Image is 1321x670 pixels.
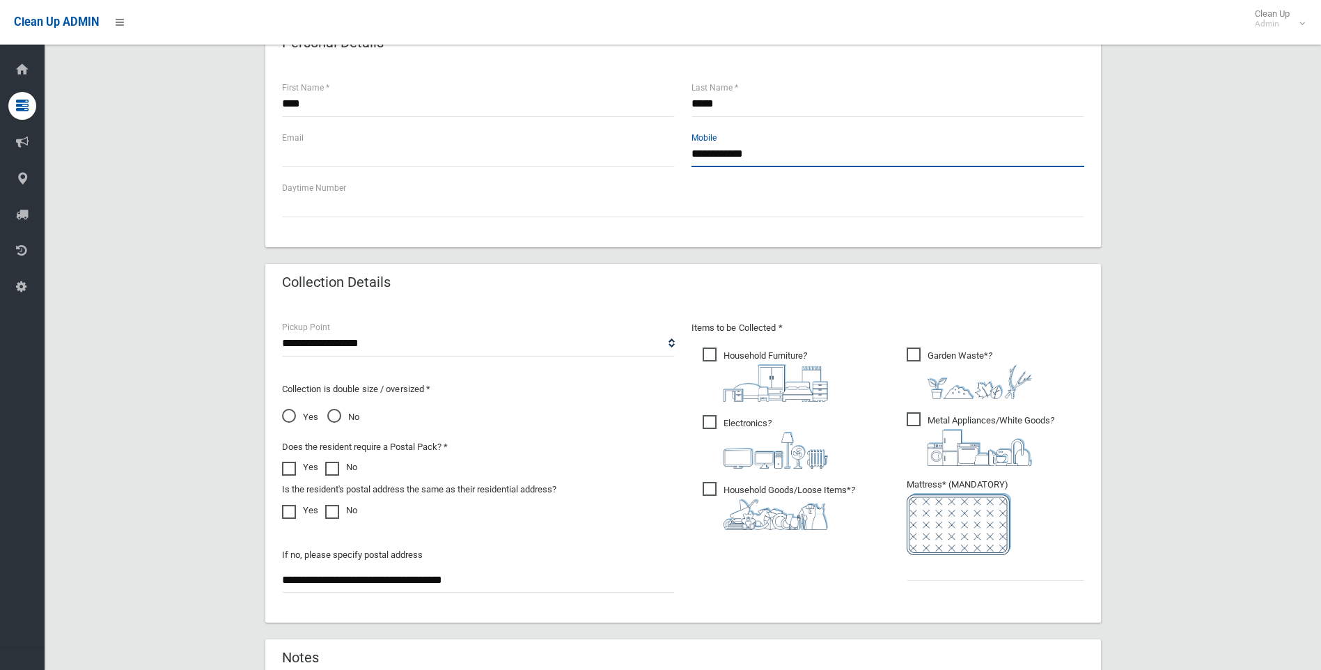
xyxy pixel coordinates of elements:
[928,415,1054,466] i: ?
[14,15,99,29] span: Clean Up ADMIN
[691,320,1084,336] p: Items to be Collected *
[1248,8,1304,29] span: Clean Up
[282,409,318,426] span: Yes
[907,479,1084,555] span: Mattress* (MANDATORY)
[282,439,448,455] label: Does the resident require a Postal Pack? *
[282,502,318,519] label: Yes
[724,432,828,469] img: 394712a680b73dbc3d2a6a3a7ffe5a07.png
[325,502,357,519] label: No
[928,364,1032,399] img: 4fd8a5c772b2c999c83690221e5242e0.png
[928,350,1032,399] i: ?
[325,459,357,476] label: No
[724,418,828,469] i: ?
[907,412,1054,466] span: Metal Appliances/White Goods
[703,482,855,530] span: Household Goods/Loose Items*
[265,269,407,296] header: Collection Details
[327,409,359,426] span: No
[724,485,855,530] i: ?
[1255,19,1290,29] small: Admin
[907,348,1032,399] span: Garden Waste*
[907,493,1011,555] img: e7408bece873d2c1783593a074e5cb2f.png
[724,364,828,402] img: aa9efdbe659d29b613fca23ba79d85cb.png
[282,481,556,498] label: Is the resident's postal address the same as their residential address?
[703,415,828,469] span: Electronics
[724,350,828,402] i: ?
[724,499,828,530] img: b13cc3517677393f34c0a387616ef184.png
[282,547,423,563] label: If no, please specify postal address
[703,348,828,402] span: Household Furniture
[928,429,1032,466] img: 36c1b0289cb1767239cdd3de9e694f19.png
[282,459,318,476] label: Yes
[282,381,675,398] p: Collection is double size / oversized *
